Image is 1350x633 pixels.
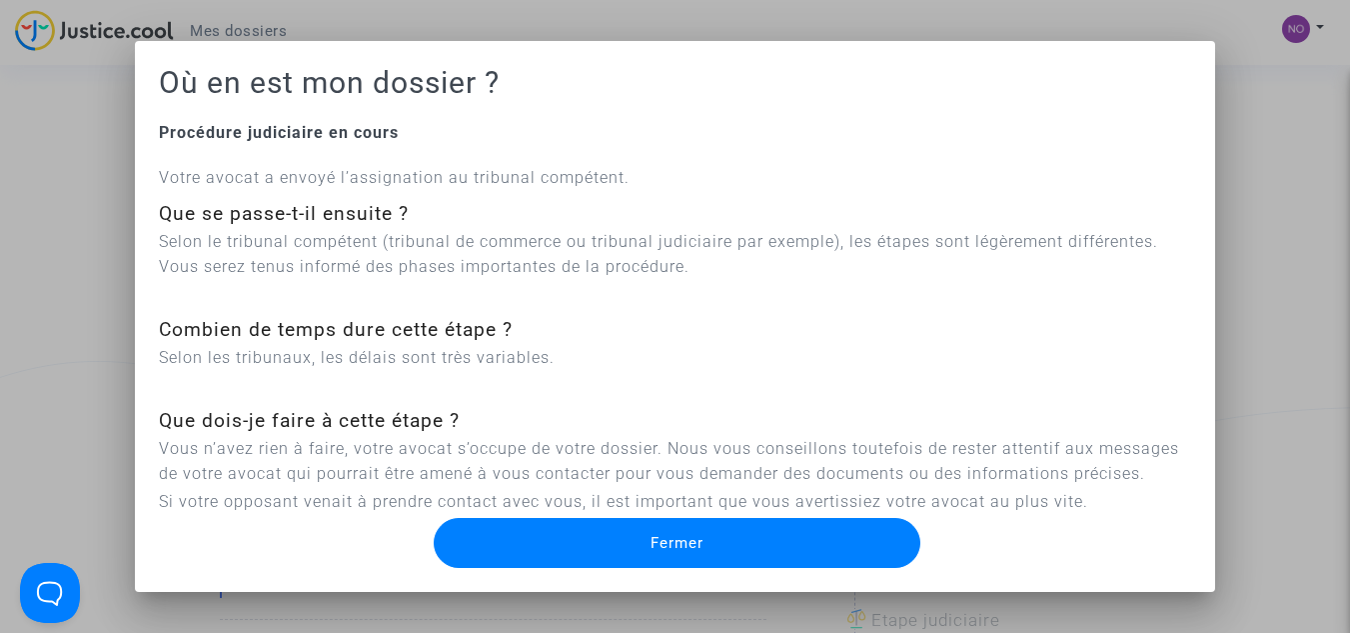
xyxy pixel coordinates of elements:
[159,200,1191,229] div: Que se passe-t-il ensuite ?
[159,489,1191,514] p: Si votre opposant venait à prendre contact avec vous, il est important que vous avertissiez votre...
[159,316,1191,345] div: Combien de temps dure cette étape ?
[159,407,1191,436] div: Que dois-je faire à cette étape ?
[159,436,1191,486] p: Vous n’avez rien à faire, votre avocat s’occupe de votre dossier. Nous vous conseillons toutefois...
[159,229,1191,279] p: Selon le tribunal compétent (tribunal de commerce ou tribunal judiciaire par exemple), les étapes...
[159,165,1191,190] p: Votre avocat a envoyé l’assignation au tribunal compétent.
[20,563,80,623] iframe: Help Scout Beacon - Open
[159,345,1191,370] p: Selon les tribunaux, les délais sont très variables.
[651,534,703,552] span: Fermer
[434,518,919,568] button: Fermer
[159,65,1191,101] h1: Où en est mon dossier ?
[159,121,1191,145] div: Procédure judiciaire en cours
